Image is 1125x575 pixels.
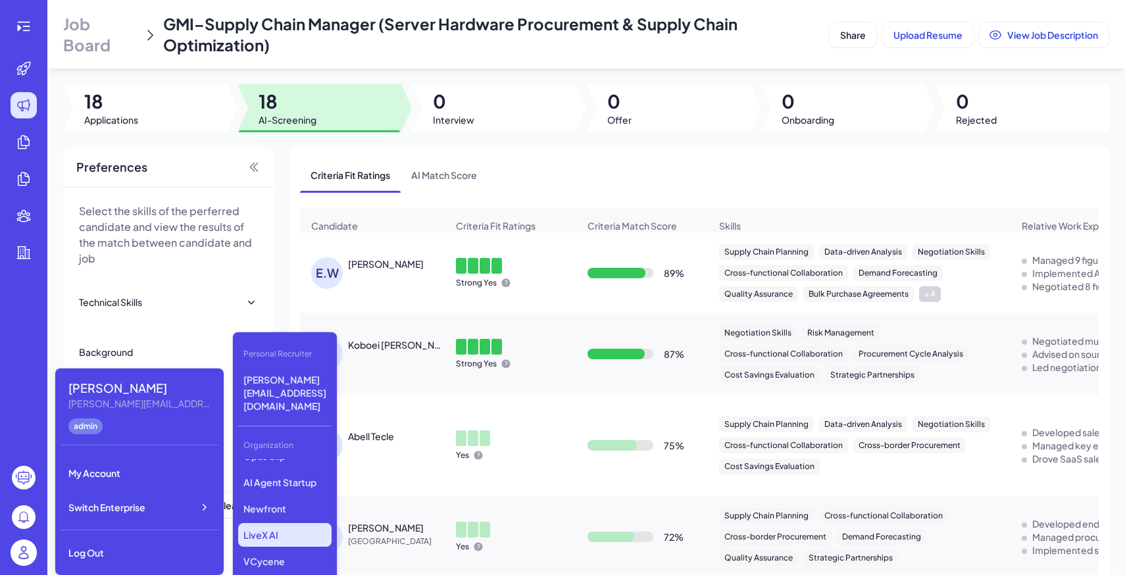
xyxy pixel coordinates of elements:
[825,367,920,383] div: Strategic Partnerships
[79,345,133,359] div: Background
[853,438,966,453] div: Cross-border Procurement
[840,29,866,41] span: Share
[719,459,820,474] div: Cost Savings Evaluation
[719,550,798,566] div: Quality Assurance
[348,430,394,443] div: Abell Tecle
[456,450,469,461] p: Yes
[607,113,632,126] span: Offer
[61,459,218,488] div: My Account
[956,89,997,113] span: 0
[238,523,332,547] p: LiveX AI
[664,347,684,361] div: 87 %
[719,325,797,341] div: Negotiation Skills
[803,286,914,302] div: Bulk Purchase Agreements
[893,29,963,41] span: Upload Resume
[1007,29,1098,41] span: View Job Description
[819,508,948,524] div: Cross-functional Collaboration
[61,538,218,567] div: Log Out
[853,346,968,362] div: Procurement Cycle Analysis
[238,434,332,457] div: Organization
[311,219,358,232] span: Candidate
[664,439,684,452] div: 75 %
[803,550,898,566] div: Strategic Partnerships
[607,89,632,113] span: 0
[837,529,926,545] div: Demand Forecasting
[802,325,880,341] div: Risk Management
[11,539,37,566] img: user_logo.png
[664,530,684,543] div: 72 %
[348,257,424,270] div: Ethan Weddington
[719,265,848,281] div: Cross-functional Collaboration
[163,14,737,55] span: GMI–Supply Chain Manager (Server Hardware Procurement & Supply Chain Optimization)
[719,529,832,545] div: Cross-border Procurement
[719,438,848,453] div: Cross-functional Collaboration
[79,203,258,266] p: Select the skills of the perferred candidate and view the results of the match between candidate ...
[719,219,741,232] span: Skills
[68,397,213,411] div: Maggie@joinbrix.com
[719,508,814,524] div: Supply Chain Planning
[238,549,332,573] p: VCycene
[913,244,990,260] div: Negotiation Skills
[68,379,213,397] div: Maggie
[782,89,834,113] span: 0
[433,89,474,113] span: 0
[919,286,941,302] div: + 4
[456,278,497,288] p: Strong Yes
[433,113,474,126] span: Interview
[979,22,1109,47] button: View Job Description
[79,295,142,309] div: Technical Skills
[68,501,145,514] span: Switch Enterprise
[587,219,677,232] span: Criteria Match Score
[84,89,138,113] span: 18
[719,244,814,260] div: Supply Chain Planning
[719,416,814,432] div: Supply Chain Planning
[238,343,332,365] div: Personal Recruiter
[259,113,316,126] span: AI-Screening
[238,497,332,520] p: Newfront
[238,470,332,494] p: AI Agent Startup
[76,158,147,176] span: Preferences
[664,266,684,280] div: 89 %
[348,521,424,534] div: Peter Jong
[401,158,488,192] span: AI Match Score
[456,359,497,369] p: Strong Yes
[819,416,907,432] div: Data-driven Analysis
[882,22,974,47] button: Upload Resume
[782,113,834,126] span: Onboarding
[238,368,332,418] p: [PERSON_NAME][EMAIL_ADDRESS][DOMAIN_NAME]
[719,346,848,362] div: Cross-functional Collaboration
[348,338,445,351] div: Koboei Alfred Jensen
[259,89,316,113] span: 18
[719,286,798,302] div: Quality Assurance
[456,219,536,232] span: Criteria Fit Ratings
[456,541,469,552] p: Yes
[68,418,103,434] div: admin
[913,416,990,432] div: Negotiation Skills
[311,257,343,289] div: E.W
[63,13,137,55] span: Job Board
[956,113,997,126] span: Rejected
[300,158,401,192] span: Criteria Fit Ratings
[84,113,138,126] span: Applications
[819,244,907,260] div: Data-driven Analysis
[348,535,447,548] span: [GEOGRAPHIC_DATA]
[829,22,877,47] button: Share
[853,265,943,281] div: Demand Forecasting
[719,367,820,383] div: Cost Savings Evaluation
